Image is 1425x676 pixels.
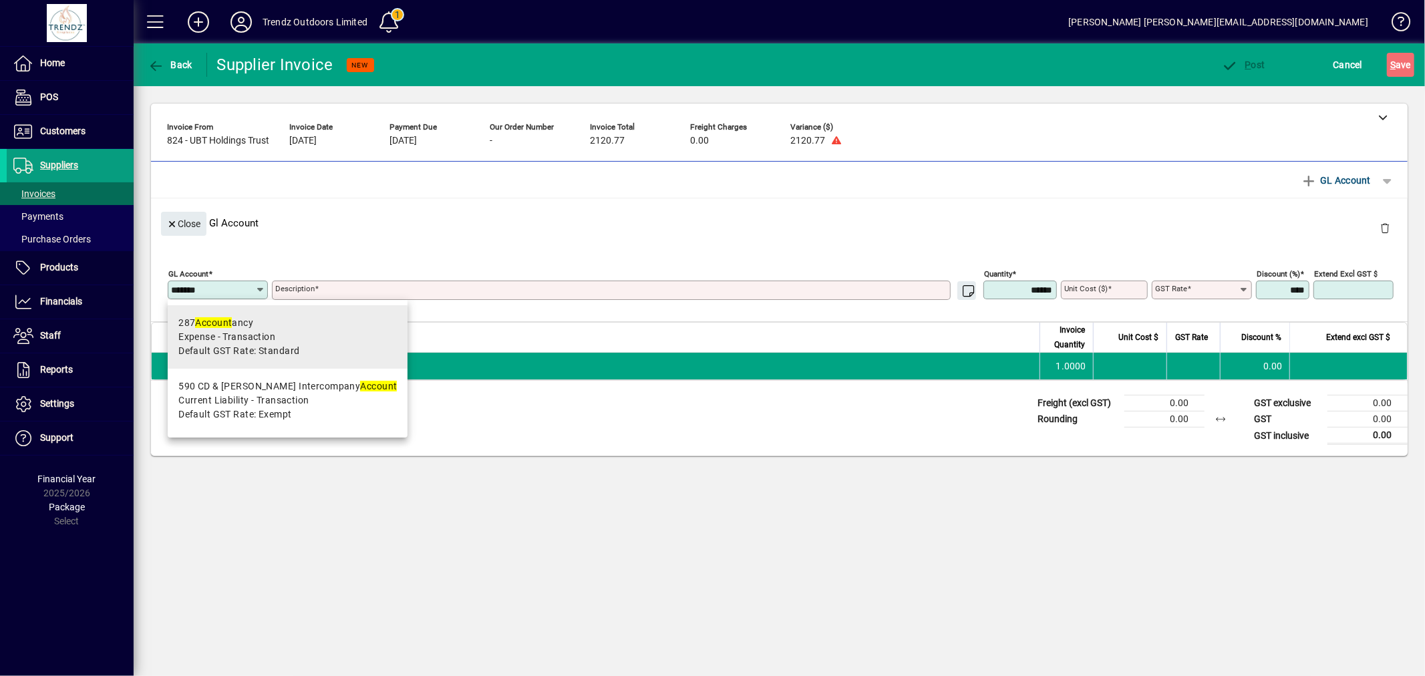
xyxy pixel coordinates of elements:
[168,269,208,279] mat-label: GL Account
[217,54,333,75] div: Supplier Invoice
[1327,395,1408,411] td: 0.00
[1327,411,1408,428] td: 0.00
[40,296,82,307] span: Financials
[1245,59,1251,70] span: P
[49,502,85,512] span: Package
[40,398,74,409] span: Settings
[1314,269,1378,279] mat-label: Extend excl GST $
[168,305,408,369] mat-option: 287 Accountancy
[1369,212,1401,244] button: Delete
[7,251,134,285] a: Products
[1031,395,1124,411] td: Freight (excl GST)
[1068,11,1368,33] div: [PERSON_NAME] [PERSON_NAME][EMAIL_ADDRESS][DOMAIN_NAME]
[1124,411,1205,428] td: 0.00
[7,387,134,421] a: Settings
[1220,353,1289,379] td: 0.00
[1387,53,1414,77] button: Save
[177,10,220,34] button: Add
[7,228,134,250] a: Purchase Orders
[790,136,825,146] span: 2120.77
[13,234,91,244] span: Purchase Orders
[1327,428,1408,444] td: 0.00
[1064,284,1108,293] mat-label: Unit Cost ($)
[158,217,210,229] app-page-header-button: Close
[289,136,317,146] span: [DATE]
[389,136,417,146] span: [DATE]
[1124,395,1205,411] td: 0.00
[275,284,315,293] mat-label: Description
[13,188,55,199] span: Invoices
[40,330,61,341] span: Staff
[1369,222,1401,234] app-page-header-button: Delete
[690,136,709,146] span: 0.00
[1382,3,1408,46] a: Knowledge Base
[178,344,299,358] span: Default GST Rate: Standard
[1257,269,1300,279] mat-label: Discount (%)
[7,182,134,205] a: Invoices
[1247,411,1327,428] td: GST
[1390,54,1411,75] span: ave
[984,269,1012,279] mat-label: Quantity
[1333,54,1363,75] span: Cancel
[178,330,275,344] span: Expense - Transaction
[144,53,196,77] button: Back
[7,205,134,228] a: Payments
[360,381,397,391] em: Account
[13,211,63,222] span: Payments
[166,213,201,235] span: Close
[148,59,192,70] span: Back
[1040,353,1093,379] td: 1.0000
[134,53,207,77] app-page-header-button: Back
[168,369,408,432] mat-option: 590 CD & AL Lawry Intercompany Account
[161,212,206,236] button: Close
[1175,330,1208,345] span: GST Rate
[7,285,134,319] a: Financials
[178,407,292,421] span: Default GST Rate: Exempt
[1048,323,1085,352] span: Invoice Quantity
[1390,59,1396,70] span: S
[7,81,134,114] a: POS
[1031,411,1124,428] td: Rounding
[40,57,65,68] span: Home
[151,198,1408,247] div: Gl Account
[1222,59,1265,70] span: ost
[178,379,397,393] div: 590 CD & [PERSON_NAME] Intercompany
[7,353,134,387] a: Reports
[1155,284,1187,293] mat-label: GST rate
[38,474,96,484] span: Financial Year
[1247,428,1327,444] td: GST inclusive
[178,316,299,330] div: 287 ancy
[1247,395,1327,411] td: GST exclusive
[40,262,78,273] span: Products
[7,421,134,455] a: Support
[40,160,78,170] span: Suppliers
[7,319,134,353] a: Staff
[40,126,86,136] span: Customers
[352,61,369,69] span: NEW
[263,11,367,33] div: Trendz Outdoors Limited
[167,136,269,146] span: 824 - UBT Holdings Trust
[1326,330,1390,345] span: Extend excl GST $
[195,317,232,328] em: Account
[1330,53,1366,77] button: Cancel
[590,136,625,146] span: 2120.77
[40,364,73,375] span: Reports
[7,115,134,148] a: Customers
[1118,330,1158,345] span: Unit Cost $
[220,10,263,34] button: Profile
[7,47,134,80] a: Home
[40,432,73,443] span: Support
[1219,53,1269,77] button: Post
[178,393,309,407] span: Current Liability - Transaction
[40,92,58,102] span: POS
[1241,330,1281,345] span: Discount %
[490,136,492,146] span: -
